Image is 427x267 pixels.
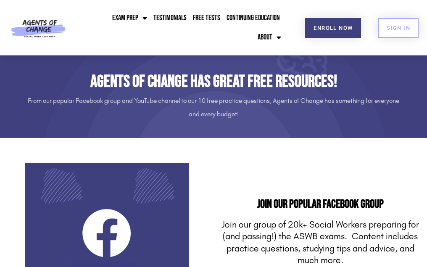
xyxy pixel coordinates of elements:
a: Enroll Now [305,18,361,38]
h2: Agents of Change Has Great Free Resources! [27,72,400,92]
a: Exam Prep [110,8,149,28]
a: About [256,28,283,47]
p: Join our group of 20k+ Social Workers preparing for (and passing!) the ASWB exams. Content includ... [218,219,423,267]
span: SIGN IN [387,25,410,31]
nav: Menu [90,8,283,47]
span: Enroll Now [314,25,353,31]
a: SIGN IN [378,18,419,38]
a: Free Tests [191,8,222,28]
h2: Join Our Popular Facebook Group [218,199,423,210]
p: From our popular Facebook group and YouTube channel to our 10 free practice questions, Agents of ... [27,94,400,121]
a: Continuing Education [224,8,282,28]
a: Testimonials [151,8,189,28]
